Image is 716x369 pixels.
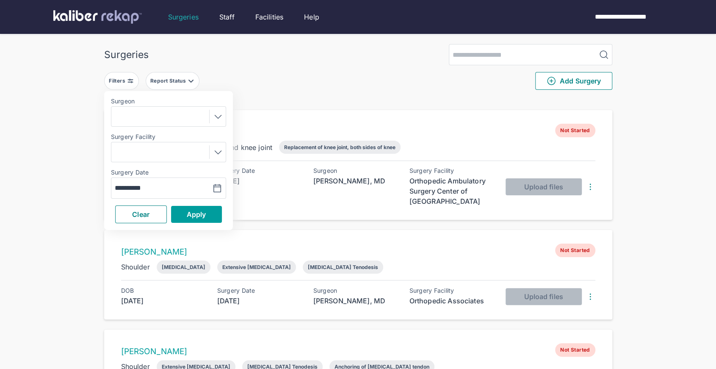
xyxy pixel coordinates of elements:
div: Surgeon [313,287,398,294]
div: [MEDICAL_DATA] [162,264,205,270]
a: Staff [219,12,235,22]
div: Filters [109,78,127,84]
span: Not Started [555,124,595,137]
div: [DATE] [217,176,302,186]
div: 2221 entries [104,97,612,107]
a: [PERSON_NAME] [121,347,188,356]
button: Upload files [506,178,582,195]
span: Clear [132,210,149,219]
img: kaliber labs logo [53,10,142,24]
span: Add Surgery [546,76,601,86]
div: Surgery Date [217,167,302,174]
img: PlusCircleGreen.5fd88d77.svg [546,76,556,86]
div: [PERSON_NAME], MD [313,296,398,306]
span: Apply [187,210,206,219]
div: Report Status [150,78,188,84]
div: Surgery Facility [409,167,494,174]
div: [MEDICAL_DATA] Tenodesis [308,264,378,270]
img: DotsThreeVertical.31cb0eda.svg [585,182,595,192]
img: DotsThreeVertical.31cb0eda.svg [585,291,595,302]
div: [PERSON_NAME], MD [313,176,398,186]
div: Shoulder [121,262,150,272]
a: [PERSON_NAME] [121,247,188,257]
div: [DATE] [121,296,206,306]
span: Upload files [524,292,563,301]
div: Surgery Date [217,287,302,294]
button: Filters [104,72,139,90]
span: Upload files [524,183,563,191]
div: Surgery Facility [409,287,494,294]
a: Surgeries [168,12,199,22]
div: Orthopedic Ambulatory Surgery Center of [GEOGRAPHIC_DATA] [409,176,494,206]
div: Orthopedic Associates [409,296,494,306]
a: Help [304,12,319,22]
img: faders-horizontal-grey.d550dbda.svg [127,78,134,84]
label: Surgery Facility [111,133,226,140]
div: Surgeries [104,49,149,61]
button: Clear [115,205,167,223]
button: Report Status [146,72,199,90]
span: Not Started [555,343,595,357]
div: Replacement of knee joint, both sides of knee [284,144,395,150]
button: Apply [171,206,222,223]
span: Not Started [555,244,595,257]
label: Surgery Date [111,169,226,176]
label: Surgeon [111,98,226,105]
img: filter-caret-down-grey.b3560631.svg [188,78,194,84]
a: Facilities [255,12,284,22]
div: [DATE] [217,296,302,306]
div: Extensive [MEDICAL_DATA] [222,264,291,270]
div: Surgeon [313,167,398,174]
button: Upload files [506,288,582,305]
button: Add Surgery [535,72,612,90]
img: MagnifyingGlass.1dc66aab.svg [599,50,609,60]
div: DOB [121,287,206,294]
